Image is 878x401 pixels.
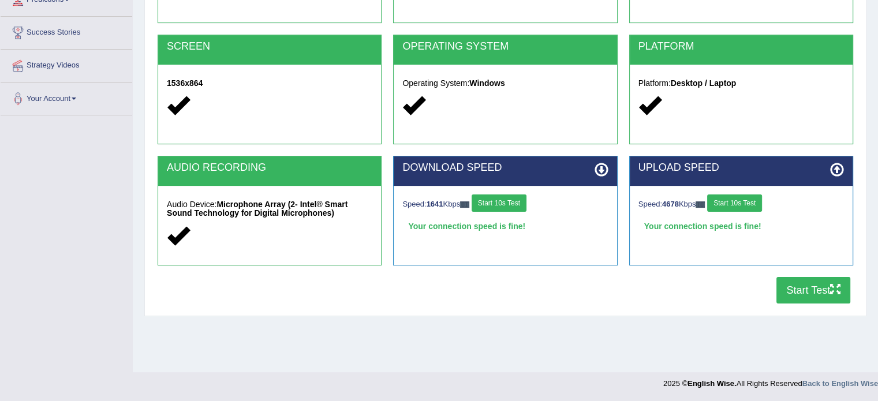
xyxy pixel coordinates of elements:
[167,41,372,53] h2: SCREEN
[638,194,844,215] div: Speed: Kbps
[638,79,844,88] h5: Platform:
[402,194,608,215] div: Speed: Kbps
[402,162,608,174] h2: DOWNLOAD SPEED
[663,372,878,389] div: 2025 © All Rights Reserved
[1,83,132,111] a: Your Account
[688,379,736,388] strong: English Wise.
[638,162,844,174] h2: UPLOAD SPEED
[1,17,132,46] a: Success Stories
[802,379,878,388] a: Back to English Wise
[167,200,348,218] strong: Microphone Array (2- Intel® Smart Sound Technology for Digital Microphones)
[671,78,737,88] strong: Desktop / Laptop
[696,201,705,208] img: ajax-loader-fb-connection.gif
[167,200,372,218] h5: Audio Device:
[167,162,372,174] h2: AUDIO RECORDING
[1,50,132,78] a: Strategy Videos
[402,79,608,88] h5: Operating System:
[460,201,469,208] img: ajax-loader-fb-connection.gif
[638,41,844,53] h2: PLATFORM
[662,200,679,208] strong: 4678
[776,277,850,303] button: Start Test
[472,194,526,212] button: Start 10s Test
[402,41,608,53] h2: OPERATING SYSTEM
[427,200,443,208] strong: 1641
[707,194,762,212] button: Start 10s Test
[638,218,844,235] div: Your connection speed is fine!
[469,78,505,88] strong: Windows
[402,218,608,235] div: Your connection speed is fine!
[167,78,203,88] strong: 1536x864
